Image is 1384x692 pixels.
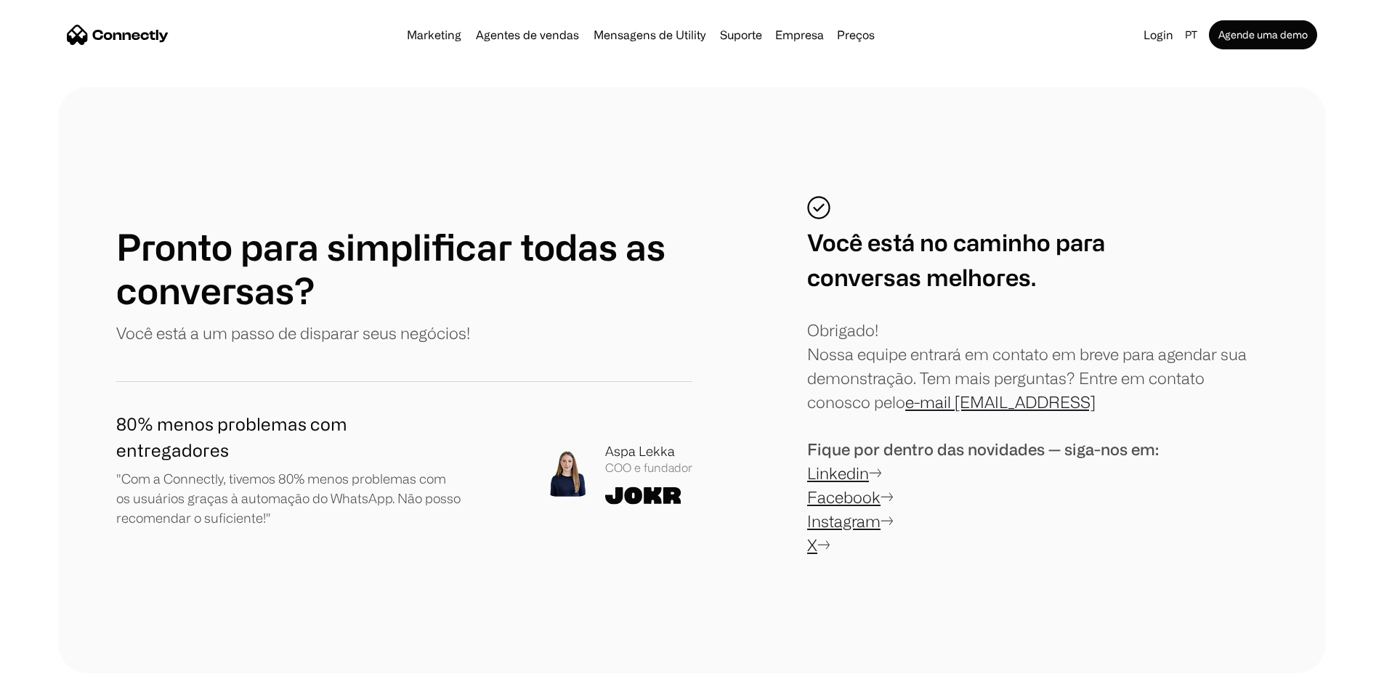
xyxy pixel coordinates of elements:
[116,411,462,463] h1: 80% menos problemas com entregadores
[775,25,824,45] div: Empresa
[1209,20,1317,49] a: Agende uma demo
[807,437,1159,557] p: → → → →
[588,29,711,41] a: Mensagens de Utility
[905,393,1096,411] a: e-mail [EMAIL_ADDRESS]
[771,25,828,45] div: Empresa
[67,24,169,46] a: home
[807,440,1159,458] span: Fique por dentro das novidades — siga-nos em:
[1185,25,1197,45] div: pt
[807,464,869,482] a: Linkedin
[1138,25,1179,45] a: Login
[807,318,1268,414] div: Obrigado! Nossa equipe entrará em contato em breve para agendar sua demonstração. Tem mais pergun...
[605,441,692,461] div: Aspa Lekka
[714,29,768,41] a: Suporte
[807,225,1105,295] div: Você está no caminho para conversas melhores.
[1179,25,1206,45] div: pt
[116,321,470,345] p: Você está a um passo de disparar seus negócios!
[807,536,817,554] a: X
[605,461,692,475] div: COO e fundador
[807,512,881,530] a: Instagram
[116,225,692,312] h1: Pronto para simplificar todas as conversas?
[29,667,87,687] ul: Language list
[15,665,87,687] aside: Language selected: Português (Brasil)
[116,469,462,528] p: "Com a Connectly, tivemos 80% menos problemas com os usuários graças à automação do WhatsApp. Não...
[401,29,467,41] a: Marketing
[807,488,881,506] a: Facebook
[831,29,881,41] a: Preços
[470,29,585,41] a: Agentes de vendas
